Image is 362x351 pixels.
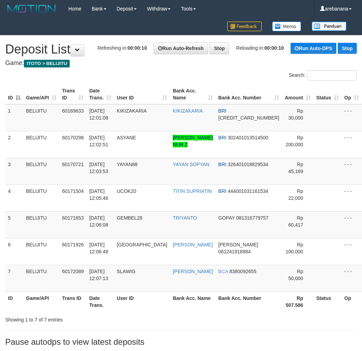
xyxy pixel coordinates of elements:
img: Feedback.jpg [227,22,262,31]
a: TITIN SUPRIATIN [173,188,212,194]
img: panduan.png [312,22,346,31]
span: [GEOGRAPHIC_DATA] [117,242,167,247]
th: Rp 507.586 [282,292,313,311]
label: Search: [289,70,357,81]
h1: Deposit List [5,42,357,56]
a: Stop [338,43,357,54]
a: [PERSON_NAME] NUR Z [173,135,213,147]
span: BRI [218,162,226,167]
span: 60172089 [62,269,84,274]
span: Copy 326401018829534 to clipboard [228,162,268,167]
td: BELIJITU [23,265,59,292]
span: [DATE] 12:06:08 [89,215,108,228]
strong: 00:00:10 [265,45,284,51]
img: Button%20Memo.svg [272,22,301,31]
span: Copy 601001069853530 to clipboard [218,115,279,121]
th: ID: activate to sort column descending [5,84,23,104]
th: Bank Acc. Number [216,292,282,311]
span: Copy 081316779757 to clipboard [236,215,268,221]
a: TRIYANTO [173,215,197,221]
span: BRI [218,188,226,194]
span: Copy 444001031161534 to clipboard [228,188,268,194]
th: Bank Acc. Name: activate to sort column ascending [170,84,215,104]
td: BELIJITU [23,238,59,265]
td: 7 [5,265,23,292]
span: YAYAN88 [117,162,138,167]
td: BELIJITU [23,131,59,158]
td: - - - [342,185,361,211]
a: Stop [209,42,229,54]
h3: Pause autodps to view latest deposits [5,337,357,346]
th: Game/API: activate to sort column ascending [23,84,59,104]
span: BCA [218,269,228,274]
td: 5 [5,211,23,238]
span: Copy 081241918884 to clipboard [218,249,251,254]
a: KIKIZAKARIA [173,108,202,114]
span: [DATE] 12:01:08 [89,108,108,121]
th: Trans ID: activate to sort column ascending [59,84,86,104]
th: Bank Acc. Name [170,292,215,311]
th: Date Trans. [86,292,114,311]
th: Status [313,292,342,311]
span: Copy 8380092655 to clipboard [229,269,256,274]
td: - - - [342,131,361,158]
span: Rp 30,000 [288,108,303,121]
th: Trans ID [59,292,86,311]
div: Showing 1 to 7 of 7 entries [5,313,146,323]
td: BELIJITU [23,185,59,211]
td: 4 [5,185,23,211]
span: Rp 200,000 [286,135,303,147]
th: User ID: activate to sort column ascending [114,84,170,104]
span: 60171504 [62,188,84,194]
th: User ID [114,292,170,311]
span: Rp 100,000 [286,242,303,254]
span: Rp 50,000 [288,269,303,281]
span: SLAWIG [117,269,136,274]
td: - - - [342,211,361,238]
td: - - - [342,265,361,292]
span: BRI [218,108,226,114]
span: 60170721 [62,162,84,167]
th: Date Trans.: activate to sort column ascending [86,84,114,104]
span: [PERSON_NAME] [218,242,258,247]
td: - - - [342,104,361,131]
span: [DATE] 12:06:48 [89,242,108,254]
span: 60169633 [62,108,84,114]
span: GEMBEL28 [117,215,143,221]
span: Rp 22,000 [288,188,303,201]
th: Op [342,292,361,311]
strong: 00:00:10 [128,45,147,51]
td: 2 [5,131,23,158]
th: Status: activate to sort column ascending [313,84,342,104]
th: ID [5,292,23,311]
th: Bank Acc. Number: activate to sort column ascending [216,84,282,104]
a: [PERSON_NAME] [173,269,213,274]
span: [DATE] 12:07:13 [89,269,108,281]
a: [PERSON_NAME] [173,242,213,247]
span: Reloading in: [236,45,284,51]
td: - - - [342,158,361,185]
th: Op: activate to sort column ascending [342,84,361,104]
img: MOTION_logo.png [5,3,58,14]
span: ASYANE [117,135,136,140]
span: BRI [218,135,226,140]
h4: Game: [5,60,357,67]
span: ITOTO > BELIJITU [24,60,70,67]
a: YAYAN SOPYAN [173,162,209,167]
td: BELIJITU [23,211,59,238]
span: Rp 45,169 [288,162,303,174]
td: 1 [5,104,23,131]
span: UCOK20 [117,188,136,194]
span: 60170298 [62,135,84,140]
a: Run Auto-DPS [291,43,336,54]
input: Search: [308,70,357,81]
td: 3 [5,158,23,185]
span: [DATE] 12:05:46 [89,188,108,201]
span: Copy 302401013514500 to clipboard [228,135,268,140]
span: 60171926 [62,242,84,247]
span: GOPAY [218,215,235,221]
span: [DATE] 12:02:51 [89,135,108,147]
span: KIKIZAKARIA [117,108,147,114]
span: 60171653 [62,215,84,221]
span: Refreshing in: [97,45,147,51]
